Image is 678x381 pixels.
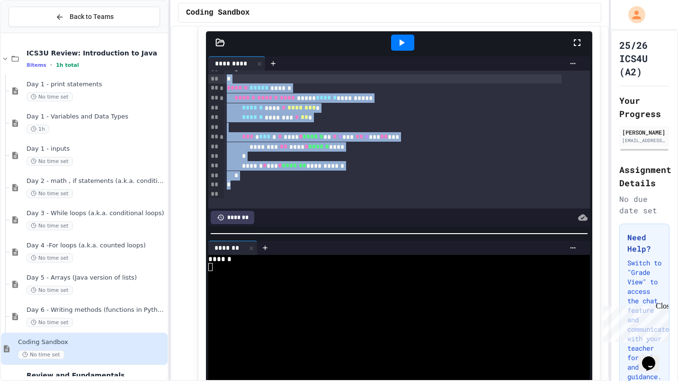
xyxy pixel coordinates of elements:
h3: Need Help? [627,232,661,254]
span: Day 4 -For loops (a.k.a. counted loops) [27,242,166,250]
div: No due date set [619,193,669,216]
span: Back to Teams [70,12,114,22]
div: My Account [618,4,648,26]
span: Day 1 - inputs [27,145,166,153]
span: 8 items [27,62,46,68]
span: No time set [18,350,64,359]
div: Chat with us now!Close [4,4,65,60]
span: Day 1 - Variables and Data Types [27,113,166,121]
span: No time set [27,221,73,230]
span: Day 2 - math , if statements (a.k.a. conditionals) and Boolean operators [27,177,166,185]
span: 1h total [56,62,79,68]
div: [PERSON_NAME] [622,128,667,136]
span: No time set [27,254,73,263]
div: [EMAIL_ADDRESS][PERSON_NAME][DOMAIN_NAME] [622,137,667,144]
button: Back to Teams [9,7,160,27]
span: Day 6 - Writing methods (functions in Python) [27,306,166,314]
span: Coding Sandbox [18,338,166,346]
span: Coding Sandbox [186,7,250,18]
iframe: chat widget [599,302,669,342]
span: Day 3 - While loops (a.k.a. conditional loops) [27,209,166,218]
span: No time set [27,318,73,327]
span: ICS3U Review: Introduction to Java [27,49,166,57]
span: Day 5 - Arrays (Java version of lists) [27,274,166,282]
span: No time set [27,286,73,295]
span: Day 1 - print statements [27,81,166,89]
span: • [50,61,52,69]
iframe: chat widget [638,343,669,372]
h2: Your Progress [619,94,669,120]
span: No time set [27,189,73,198]
span: No time set [27,157,73,166]
h1: 25/26 ICS4U (A2) [619,38,669,78]
span: 1h [27,125,49,134]
span: No time set [27,92,73,101]
span: Review and Fundamentals [27,371,166,380]
h2: Assignment Details [619,163,669,190]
